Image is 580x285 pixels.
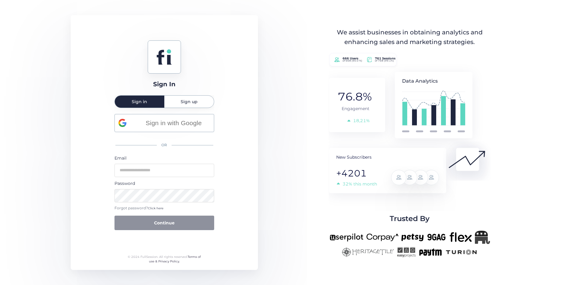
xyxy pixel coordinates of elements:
img: userpilot-new.png [330,231,363,244]
tspan: Engagement [342,106,369,111]
div: Sign In [153,80,176,89]
tspan: 76.8% [338,90,372,103]
img: Republicanlogo-bw.png [475,231,490,244]
img: 9gag-new.png [427,231,446,244]
img: easyprojects-new.png [397,247,416,257]
tspan: Data Analytics [402,78,438,84]
div: Forgot password? [114,205,214,211]
tspan: New Subscribers [336,154,372,160]
tspan: 761 Sessions [375,57,396,61]
tspan: 666 Users [343,57,359,61]
div: We assist businesses in obtaining analytics and enhancing sales and marketing strategies. [330,28,489,47]
tspan: of 768 (99.1%) [375,59,394,62]
tspan: 18,21% [353,118,370,123]
div: OR [114,139,214,152]
span: Trusted By [390,213,430,224]
tspan: of 668 (90.0 %) [343,59,362,62]
img: paytm-new.png [419,247,442,257]
img: heritagetile-new.png [341,247,394,257]
span: Sign up [181,100,198,104]
img: petsy-new.png [401,231,424,244]
div: © 2024 FullSession. All rights reserved. [125,255,203,264]
span: Sign in with Google [137,118,210,128]
span: Sign in [132,100,147,104]
div: Password [114,180,214,187]
tspan: 32% this month [343,181,377,187]
img: flex-new.png [449,231,472,244]
button: Continue [114,216,214,230]
tspan: +4201 [336,168,367,179]
span: Click here [148,206,163,210]
div: Email [114,155,214,161]
img: corpay-new.png [366,231,398,244]
img: turion-new.png [445,247,478,257]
